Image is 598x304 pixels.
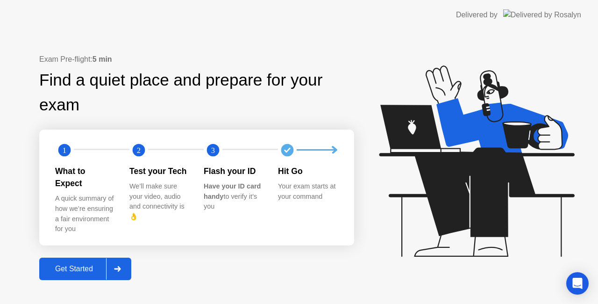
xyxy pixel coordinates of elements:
div: Flash your ID [204,165,263,177]
div: Test your Tech [129,165,189,177]
b: 5 min [93,55,112,63]
div: We’ll make sure your video, audio and connectivity is 👌 [129,181,189,222]
button: Get Started [39,258,131,280]
div: Your exam starts at your command [278,181,337,202]
div: Find a quiet place and prepare for your exam [39,68,354,117]
div: What to Expect [55,165,114,190]
text: 3 [211,145,215,154]
div: Open Intercom Messenger [566,272,589,295]
text: 2 [137,145,141,154]
b: Have your ID card handy [204,182,261,200]
div: Exam Pre-flight: [39,54,354,65]
div: to verify it’s you [204,181,263,212]
div: Hit Go [278,165,337,177]
div: Get Started [42,265,106,273]
div: Delivered by [456,9,498,21]
text: 1 [63,145,66,154]
div: A quick summary of how we’re ensuring a fair environment for you [55,194,114,234]
img: Delivered by Rosalyn [503,9,581,20]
